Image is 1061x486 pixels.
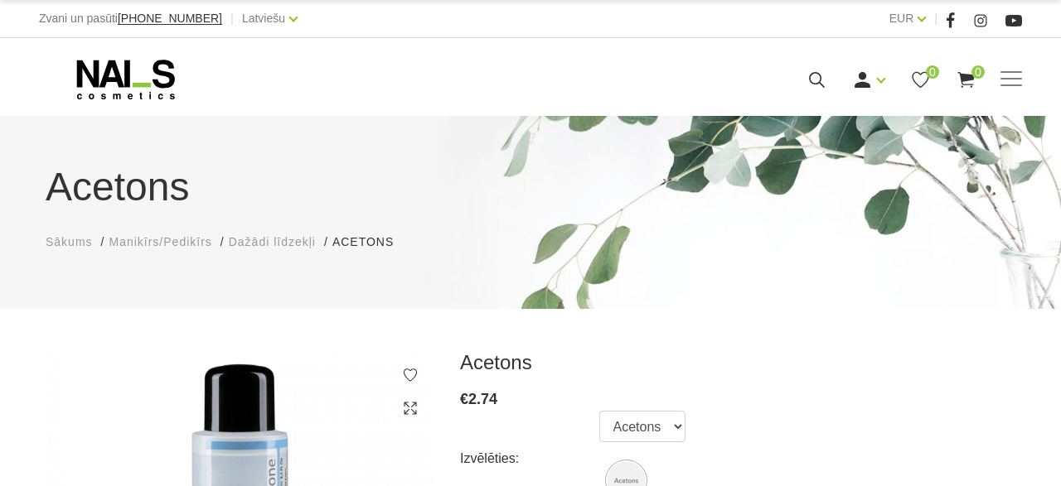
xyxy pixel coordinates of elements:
[109,233,211,251] a: Manikīrs/Pedikīrs
[889,8,914,28] a: EUR
[468,391,497,407] span: 2.74
[242,8,285,28] a: Latviešu
[971,65,985,79] span: 0
[934,8,937,29] span: |
[460,391,468,407] span: €
[956,70,976,90] a: 0
[229,233,316,251] a: Dažādi līdzekļi
[46,235,93,248] span: Sākums
[39,8,222,29] div: Zvani un pasūti
[926,65,939,79] span: 0
[910,70,931,90] a: 0
[460,350,1015,375] h3: Acetons
[230,8,234,29] span: |
[229,235,316,248] span: Dažādi līdzekļi
[46,157,1015,217] h1: Acetons
[46,233,93,251] a: Sākums
[109,235,211,248] span: Manikīrs/Pedikīrs
[332,233,410,251] li: Acetons
[118,12,222,25] a: [PHONE_NUMBER]
[460,445,599,472] div: Izvēlēties:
